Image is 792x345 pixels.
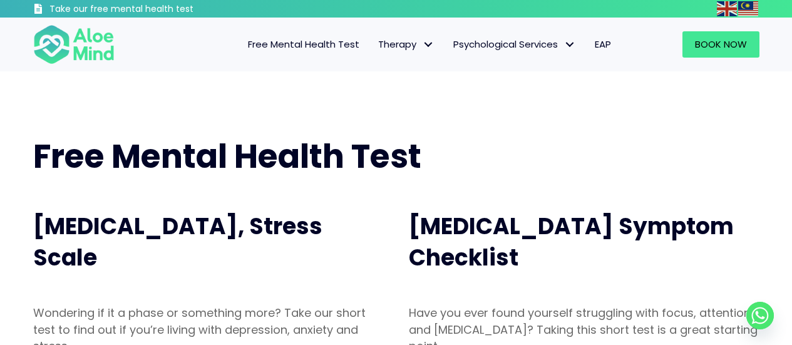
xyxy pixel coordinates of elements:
[746,302,774,329] a: Whatsapp
[561,36,579,54] span: Psychological Services: submenu
[695,38,747,51] span: Book Now
[33,133,421,179] span: Free Mental Health Test
[49,3,260,16] h3: Take our free mental health test
[33,24,115,65] img: Aloe mind Logo
[378,38,435,51] span: Therapy
[239,31,369,58] a: Free Mental Health Test
[409,210,734,274] span: [MEDICAL_DATA] Symptom Checklist
[738,1,758,16] img: ms
[419,36,438,54] span: Therapy: submenu
[717,1,737,16] img: en
[33,3,260,18] a: Take our free mental health test
[453,38,576,51] span: Psychological Services
[717,1,738,16] a: English
[369,31,444,58] a: TherapyTherapy: submenu
[33,210,322,274] span: [MEDICAL_DATA], Stress Scale
[682,31,759,58] a: Book Now
[131,31,620,58] nav: Menu
[248,38,359,51] span: Free Mental Health Test
[595,38,611,51] span: EAP
[738,1,759,16] a: Malay
[444,31,585,58] a: Psychological ServicesPsychological Services: submenu
[585,31,620,58] a: EAP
